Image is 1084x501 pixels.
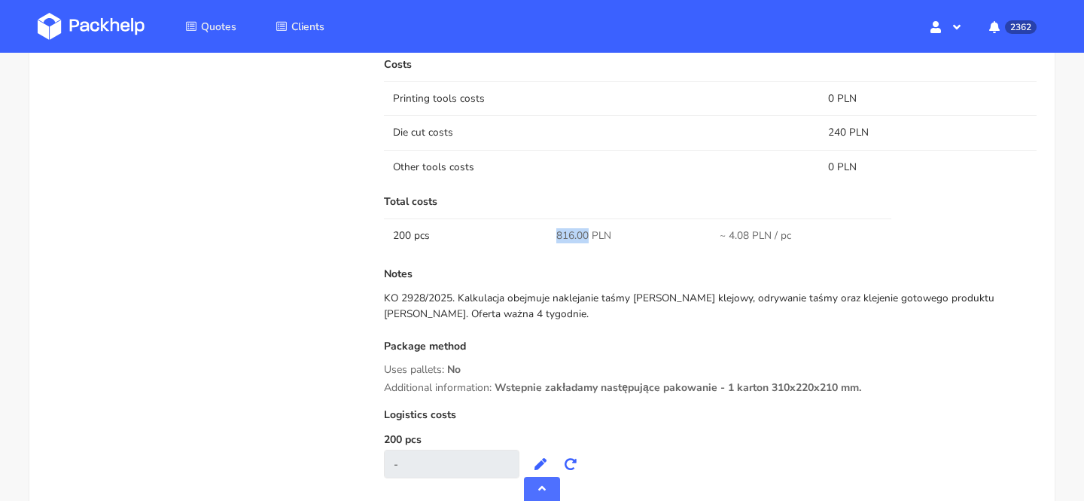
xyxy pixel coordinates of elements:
[525,451,556,478] button: Edit
[819,115,1037,149] td: 240 PLN
[167,13,254,40] a: Quotes
[257,13,343,40] a: Clients
[384,150,819,184] td: Other tools costs
[447,362,461,388] span: No
[38,13,145,40] img: Dashboard
[291,20,324,34] span: Clients
[384,196,1037,208] p: Total costs
[384,218,547,252] td: 200 pcs
[819,81,1037,115] td: 0 PLN
[384,81,819,115] td: Printing tools costs
[495,380,860,406] span: Wstepnie zakładamy następujące pakowanie - 1 karton 310x220x210 mm.
[1005,20,1037,34] span: 2362
[384,341,1037,364] div: Package method
[556,228,611,243] span: 816.00 PLN
[977,13,1046,40] button: 2362
[819,150,1037,184] td: 0 PLN
[201,20,236,34] span: Quotes
[384,432,422,447] label: 200 pcs
[384,59,1037,71] p: Costs
[720,228,791,243] span: ~ 4.08 PLN / pc
[384,450,519,478] div: -
[384,380,492,395] span: Additional information:
[384,115,819,149] td: Die cut costs
[556,451,586,478] button: Recalculate
[384,362,444,377] span: Uses pallets:
[384,409,1037,432] div: Logistics costs
[384,268,1037,280] p: Notes
[384,291,1037,322] div: KO 2928/2025. Kalkulacja obejmuje naklejanie taśmy [PERSON_NAME] klejowy, odrywanie taśmy oraz kl...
